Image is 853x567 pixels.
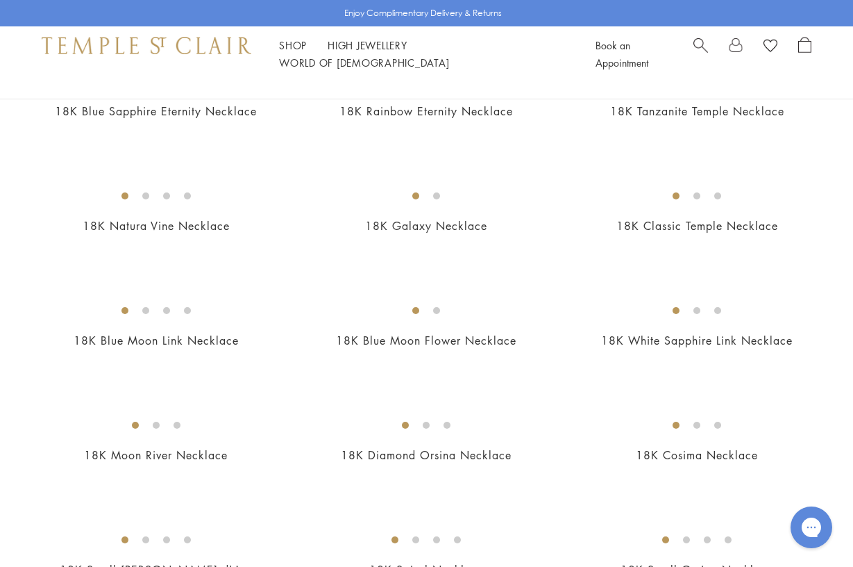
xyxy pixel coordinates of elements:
[763,37,777,58] a: View Wishlist
[601,333,793,348] a: 18K White Sapphire Link Necklace
[616,218,778,233] a: 18K Classic Temple Necklace
[42,37,251,54] img: Temple St. Clair
[596,38,648,69] a: Book an Appointment
[336,333,516,348] a: 18K Blue Moon Flower Necklace
[83,218,230,233] a: 18K Natura Vine Necklace
[341,447,512,463] a: 18K Diamond Orsina Necklace
[84,447,228,463] a: 18K Moon River Necklace
[344,6,502,20] p: Enjoy Complimentary Delivery & Returns
[365,218,487,233] a: 18K Galaxy Necklace
[339,104,513,119] a: 18K Rainbow Eternity Necklace
[784,502,839,553] iframe: Gorgias live chat messenger
[279,38,307,52] a: ShopShop
[55,104,257,119] a: 18K Blue Sapphire Eternity Necklace
[74,333,239,348] a: 18K Blue Moon Link Necklace
[636,447,758,463] a: 18K Cosima Necklace
[279,37,564,72] nav: Main navigation
[328,38,407,52] a: High JewelleryHigh Jewellery
[693,37,708,72] a: Search
[610,104,784,119] a: 18K Tanzanite Temple Necklace
[279,56,449,69] a: World of [DEMOGRAPHIC_DATA]World of [DEMOGRAPHIC_DATA]
[798,37,811,72] a: Open Shopping Bag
